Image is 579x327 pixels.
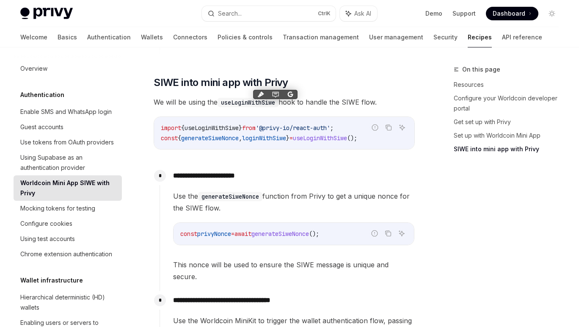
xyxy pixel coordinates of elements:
[197,230,231,238] span: privyNonce
[231,230,234,238] span: =
[293,134,347,142] span: useLoginWithSiwe
[239,134,242,142] span: ,
[454,142,565,156] a: SIWE into mini app with Privy
[383,122,394,133] button: Copy the contents from the code block
[202,6,335,21] button: Search...CtrlK
[141,27,163,47] a: Wallets
[20,152,117,173] div: Using Supabase as an authentication provider
[256,124,330,132] span: '@privy-io/react-auth'
[468,27,492,47] a: Recipes
[173,27,207,47] a: Connectors
[289,134,293,142] span: =
[14,175,122,201] a: Worldcoin Mini App SIWE with Privy
[181,134,239,142] span: generateSiweNonce
[383,228,394,239] button: Copy the contents from the code block
[20,64,47,74] div: Overview
[173,259,414,283] span: This nonce will be used to ensure the SIWE message is unique and secure.
[161,124,181,132] span: import
[20,275,83,285] h5: Wallet infrastructure
[20,219,72,229] div: Configure cookies
[452,9,476,18] a: Support
[14,201,122,216] a: Mocking tokens for testing
[20,122,63,132] div: Guest accounts
[454,91,565,115] a: Configure your Worldcoin developer portal
[486,7,538,20] a: Dashboard
[502,27,542,47] a: API reference
[454,78,565,91] a: Resources
[425,9,442,18] a: Demo
[178,134,181,142] span: {
[218,98,278,107] code: useLoginWithSiwe
[14,61,122,76] a: Overview
[251,230,309,238] span: generateSiweNonce
[318,10,331,17] span: Ctrl K
[354,9,371,18] span: Ask AI
[14,216,122,231] a: Configure cookies
[20,107,112,117] div: Enable SMS and WhatsApp login
[58,27,77,47] a: Basics
[397,122,408,133] button: Ask AI
[173,190,414,214] span: Use the function from Privy to get a unique nonce for the SIWE flow.
[396,228,407,239] button: Ask AI
[14,290,122,315] a: Hierarchical deterministic (HD) wallets
[20,90,64,100] h5: Authentication
[154,96,415,108] span: We will be using the hook to handle the SIWE flow.
[14,231,122,247] a: Using test accounts
[154,76,288,89] span: SIWE into mini app with Privy
[340,6,377,21] button: Ask AI
[218,27,273,47] a: Policies & controls
[161,134,178,142] span: const
[454,129,565,142] a: Set up with Worldcoin Mini App
[20,178,117,198] div: Worldcoin Mini App SIWE with Privy
[330,124,334,132] span: ;
[493,9,525,18] span: Dashboard
[181,124,185,132] span: {
[87,27,131,47] a: Authentication
[369,228,380,239] button: Report incorrect code
[20,137,114,147] div: Use tokens from OAuth providers
[347,134,357,142] span: ();
[454,115,565,129] a: Get set up with Privy
[180,230,197,238] span: const
[14,104,122,119] a: Enable SMS and WhatsApp login
[309,230,319,238] span: ();
[369,122,380,133] button: Report incorrect code
[218,8,242,19] div: Search...
[198,192,262,201] code: generateSiweNonce
[545,7,559,20] button: Toggle dark mode
[20,8,73,19] img: light logo
[242,134,286,142] span: loginWithSiwe
[433,27,458,47] a: Security
[369,27,423,47] a: User management
[283,27,359,47] a: Transaction management
[20,234,75,244] div: Using test accounts
[20,292,117,313] div: Hierarchical deterministic (HD) wallets
[20,249,112,259] div: Chrome extension authentication
[20,203,95,213] div: Mocking tokens for testing
[14,119,122,135] a: Guest accounts
[185,124,239,132] span: useLoginWithSiwe
[239,124,242,132] span: }
[14,247,122,262] a: Chrome extension authentication
[286,134,289,142] span: }
[20,27,47,47] a: Welcome
[242,124,256,132] span: from
[234,230,251,238] span: await
[14,150,122,175] a: Using Supabase as an authentication provider
[14,135,122,150] a: Use tokens from OAuth providers
[462,64,500,75] span: On this page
